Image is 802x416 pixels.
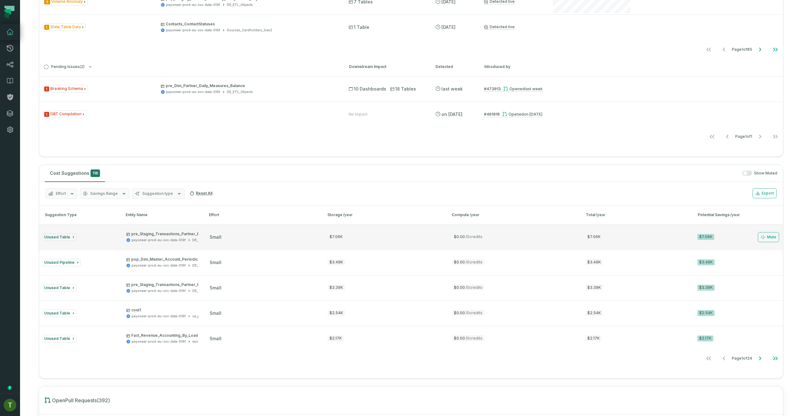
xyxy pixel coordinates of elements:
relative-time: Aug 24, 2025, 4:33 PM GMT+3 [525,86,543,91]
div: payoneer-prod-eu-svc-data-016f [166,3,220,7]
span: Severity [44,86,49,91]
span: Issue Type [43,110,86,118]
button: Go to previous page [716,43,732,56]
relative-time: Jul 13, 2025, 9:54 AM GMT+3 [441,112,462,117]
nav: pagination [39,43,783,56]
button: Unused Pipelinepop_Dim_Master_Account_Periodic_Metrics_AGGpayoneer-prod-eu-svc-data-016fDE_ETL_Ob... [39,250,783,275]
button: Suggestion type [132,188,185,199]
button: Effort [45,188,77,199]
div: payoneer-prod-eu-svc-data-016f [166,28,220,33]
button: Savings Range [80,188,129,199]
div: payoneer-prod-eu-svc-data-016f [132,314,186,319]
relative-time: Aug 30, 2025, 9:15 AM GMT+3 [441,24,456,30]
button: Go to next page [753,43,768,56]
div: DE_ETL_Objects [227,3,253,7]
button: Go to previous page [716,352,732,365]
span: $7.06K [586,234,602,240]
span: Severity [44,25,49,30]
div: $3.49K [328,259,345,265]
span: /year [343,212,353,217]
span: small [210,234,221,240]
span: Effort [56,191,66,196]
span: Unused Table [44,285,70,290]
span: small [210,285,221,290]
span: 1 Table [349,24,369,30]
button: Go to last page [768,130,783,143]
ul: Page 1 of 85 [701,43,783,56]
span: $3.49K [586,259,603,265]
span: /year [470,212,479,217]
span: small [210,336,221,341]
div: Effort [209,212,316,218]
div: Pending Issues(2) [39,76,783,144]
button: Go to last page [768,43,783,56]
span: /year [596,212,606,217]
span: 10 Dashboards [349,86,386,92]
p: pre_Staging_Transactions_Partner_Payouts [126,282,218,287]
h1: Open Pull Requests ( 392 ) [44,397,788,404]
span: $0.00 [452,284,484,290]
div: Show Muted [107,171,777,176]
button: Pending Issues(2) [44,65,338,69]
relative-time: Jul 13, 2025, 9:54 AM GMT+3 [524,112,542,117]
button: Go to next page [753,130,768,143]
p: Contacts_ContactStatuses [161,22,337,27]
div: $3.39K [697,285,715,291]
ul: Page 1 of 1 [705,130,783,143]
div: Total [586,212,687,218]
div: Opened [503,86,543,91]
span: / 0 credits [466,310,482,315]
img: avatar of Tomer Galun [4,399,16,411]
nav: pagination [39,130,783,143]
nav: pagination [39,352,783,365]
div: Entity Name [126,212,198,218]
div: $7.06K [697,234,714,240]
span: $2.17K [586,335,601,341]
div: DE_ETL_Objects [192,263,218,268]
div: $7.06K [328,234,345,240]
div: payoneer-prod-eu-svc-data-016f [132,263,186,268]
span: 116 [91,169,100,177]
a: #461916Opened[DATE] 9:54:07 AM [484,112,542,117]
span: 18 Tables [390,86,416,92]
div: payoneer-prod-eu-svc-data-016f [132,238,186,242]
button: Reset All [187,188,215,198]
button: Unused Tablecost1payoneer-prod-eu-svc-data-016fca_perf_testsmall$2.54K$0.00/0credits$2.54K$2.54K [39,300,783,325]
span: Savings Range [90,191,118,196]
button: Go to last page [768,352,783,365]
span: Unused Table [44,235,70,239]
div: $2.54K [697,310,715,316]
p: pop_Dim_Master_Account_Periodic_Metrics_AGG [126,257,224,262]
span: Unused Pipeline [44,260,75,265]
div: ca_perf_test [192,314,211,319]
div: $3.49K [697,259,715,265]
span: / 0 credits [466,260,482,264]
button: Go to first page [701,352,716,365]
button: Go to first page [701,43,716,56]
div: payoneer-prod-eu-svc-data-016f [132,289,186,293]
span: Issue Type [43,23,86,31]
button: Unused Tablepre_Staging_Transactions_Partner_Payoutspayoneer-prod-eu-svc-data-016fDE_ETL_Objectss... [39,275,783,300]
div: $3.39K [328,285,345,291]
div: payoneer-prod-eu-svc-data-016f [132,339,186,344]
div: Detected [435,64,473,70]
button: Mute [758,232,779,242]
span: $2.54K [586,310,603,316]
span: $3.39K [586,284,603,290]
span: Suggestion type [142,191,173,196]
div: Sources_Cardholders_Gen2 [227,28,272,33]
span: Unused Table [44,311,70,315]
div: Downstream Impact [349,64,424,70]
span: $0.00 [452,234,484,240]
div: No Impact [349,112,367,117]
button: Go to first page [705,130,720,143]
div: Storage [327,212,441,218]
span: $0.00 [452,310,484,316]
div: workspace [192,339,210,344]
p: Fact_Revenue_Accounting_By_Loaders_POC_test [126,333,224,338]
div: Compute [452,212,575,218]
button: Cost Suggestions [45,165,105,182]
span: Severity [44,112,49,117]
button: Unused TableFact_Revenue_Accounting_By_Loaders_POC_testpayoneer-prod-eu-svc-data-016fworkspacesma... [39,326,783,351]
div: Potential Savings [698,212,780,218]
